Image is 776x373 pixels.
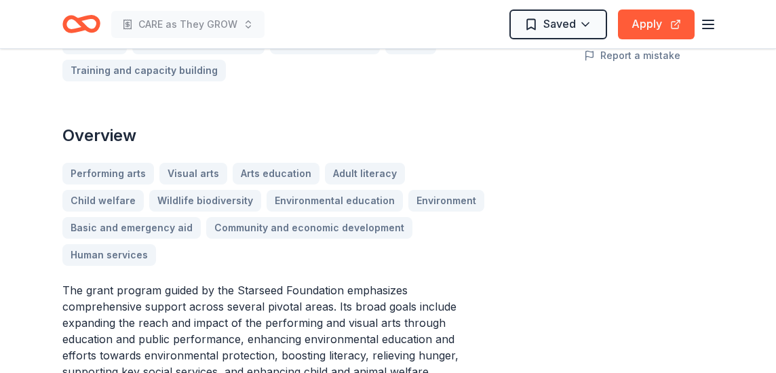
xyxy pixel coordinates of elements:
button: Report a mistake [584,47,680,64]
a: Training and capacity building [62,60,226,81]
a: Home [62,8,100,40]
button: Saved [509,9,607,39]
button: CARE as They GROW [111,11,265,38]
span: CARE as They GROW [138,16,237,33]
span: Saved [543,15,576,33]
h2: Overview [62,125,486,146]
button: Apply [618,9,695,39]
